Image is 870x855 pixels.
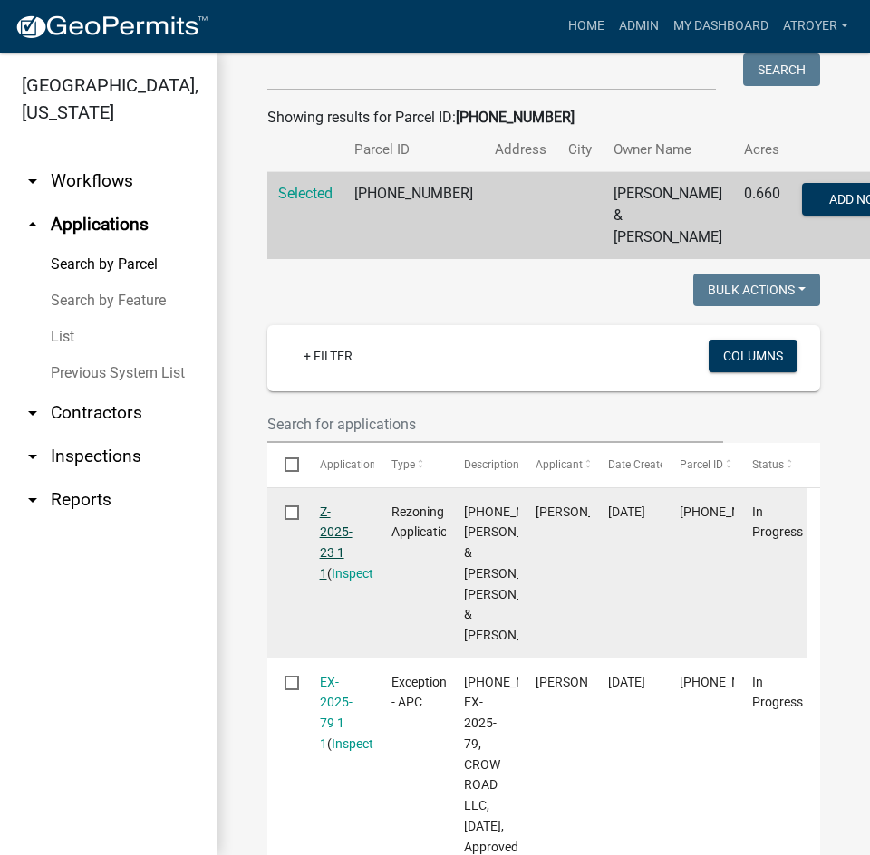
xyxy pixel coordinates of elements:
[484,129,557,171] th: Address
[22,214,43,235] i: arrow_drop_up
[302,443,374,486] datatable-header-cell: Application Number
[603,172,733,260] td: [PERSON_NAME] & [PERSON_NAME]
[332,736,397,751] a: Inspections
[733,129,791,171] th: Acres
[22,402,43,424] i: arrow_drop_down
[752,675,803,710] span: In Progress
[680,458,723,471] span: Parcel ID
[343,172,484,260] td: [PHONE_NUMBER]
[590,443,662,486] datatable-header-cell: Date Created
[464,504,574,643] span: 007-053-219, ROY & GWENDOLYN GRIFFIN, Griffin Roy & Gwendolyn,
[332,566,397,581] a: Inspections
[743,53,820,86] button: Search
[374,443,447,486] datatable-header-cell: Type
[391,675,447,710] span: Exception - APC
[752,504,803,540] span: In Progress
[536,504,633,519] span: Cheryl Spratt
[320,672,357,754] div: ( )
[518,443,591,486] datatable-header-cell: Applicant
[320,502,357,584] div: ( )
[391,458,415,471] span: Type
[557,129,603,171] th: City
[536,458,583,471] span: Applicant
[608,458,672,471] span: Date Created
[612,9,666,43] a: Admin
[536,675,633,689] span: Cheryl Spratt
[22,489,43,511] i: arrow_drop_down
[608,504,645,519] span: 09/03/2025
[733,172,791,260] td: 0.660
[464,458,519,471] span: Description
[680,675,787,689] span: 007-053-219
[709,340,797,372] button: Columns
[666,9,776,43] a: My Dashboard
[267,406,723,443] input: Search for applications
[320,504,353,581] a: Z-2025-23 1 1
[320,458,419,471] span: Application Number
[693,274,820,306] button: Bulk Actions
[22,446,43,467] i: arrow_drop_down
[391,504,455,540] span: Rezoning Application
[446,443,518,486] datatable-header-cell: Description
[456,109,575,126] strong: [PHONE_NUMBER]
[267,107,820,129] div: Showing results for Parcel ID:
[680,504,787,519] span: 007-053-219
[561,9,612,43] a: Home
[22,170,43,192] i: arrow_drop_down
[343,129,484,171] th: Parcel ID
[320,675,353,751] a: EX-2025-79 1 1
[734,443,807,486] datatable-header-cell: Status
[608,675,645,689] span: 07/16/2025
[267,443,302,486] datatable-header-cell: Select
[776,9,855,43] a: atroyer
[278,185,333,202] a: Selected
[289,340,367,372] a: + Filter
[603,129,733,171] th: Owner Name
[662,443,735,486] datatable-header-cell: Parcel ID
[752,458,784,471] span: Status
